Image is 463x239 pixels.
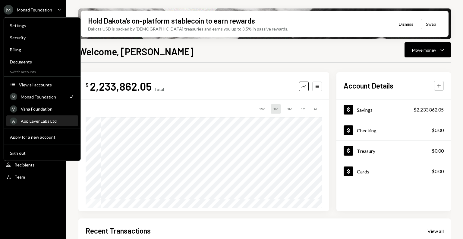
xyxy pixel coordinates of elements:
[4,5,13,15] div: M
[21,94,65,99] div: Monad Foundation
[357,107,373,113] div: Savings
[154,87,164,92] div: Total
[336,99,451,120] a: Savings$2,233,862.05
[357,128,376,133] div: Checking
[6,20,78,31] a: Settings
[86,226,151,236] h2: Recent Transactions
[432,147,444,154] div: $0.00
[88,26,288,32] div: Dakota USD is backed by [DEMOGRAPHIC_DATA] treasuries and earns you up to 3.5% in passive rewards.
[10,47,74,52] div: Billing
[432,168,444,175] div: $0.00
[427,228,444,234] div: View all
[10,150,74,155] div: Sign out
[405,42,451,57] button: Move money
[6,56,78,67] a: Documents
[6,44,78,55] a: Billing
[311,104,322,114] div: ALL
[257,104,267,114] div: 1W
[10,105,17,112] div: V
[17,7,52,12] div: Monad Foundation
[6,148,78,159] button: Sign out
[14,174,25,179] div: Team
[271,104,281,114] div: 1M
[19,82,74,87] div: View all accounts
[10,23,74,28] div: Settings
[414,106,444,113] div: $2,233,862.05
[4,68,80,74] div: Switch accounts
[432,127,444,134] div: $0.00
[285,104,295,114] div: 3M
[21,106,74,111] div: Vana Foundation
[78,45,194,57] h1: Welcome, [PERSON_NAME]
[86,82,89,88] div: $
[10,59,74,64] div: Documents
[6,32,78,43] a: Security
[336,161,451,181] a: Cards$0.00
[10,35,74,40] div: Security
[4,159,63,170] a: Recipients
[357,169,369,174] div: Cards
[298,104,307,114] div: 1Y
[336,140,451,161] a: Treasury$0.00
[90,79,152,93] div: 2,233,862.05
[6,103,78,114] a: VVana Foundation
[421,19,441,29] button: Swap
[10,134,74,139] div: Apply for a new account
[357,148,375,154] div: Treasury
[336,120,451,140] a: Checking$0.00
[21,118,74,124] div: App Layer Labs Ltd
[4,171,63,182] a: Team
[427,228,444,234] a: View all
[14,162,35,167] div: Recipients
[6,79,78,90] button: View all accounts
[344,81,393,91] h2: Account Details
[10,93,17,100] div: M
[391,17,421,31] button: Dismiss
[6,115,78,126] a: AApp Layer Labs Ltd
[6,132,78,143] button: Apply for a new account
[88,16,255,26] div: Hold Dakota’s on-platform stablecoin to earn rewards
[412,47,436,53] div: Move money
[10,117,17,124] div: A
